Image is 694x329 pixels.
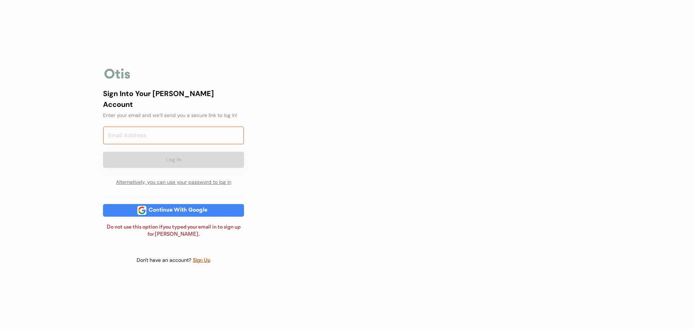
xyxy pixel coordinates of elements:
div: Alternatively, you can use your password to log in [103,175,244,190]
div: Sign Into Your [PERSON_NAME] Account [103,88,244,110]
div: Sign Up [193,256,211,265]
div: Do not use this option if you typed your email in to sign up for [PERSON_NAME]. [103,224,244,238]
div: Don't have an account? [137,257,193,264]
button: Log In [103,152,244,168]
div: Continue With Google [146,208,210,213]
input: Email Address [103,126,244,144]
div: Enter your email and we’ll send you a secure link to log in! [103,112,244,119]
